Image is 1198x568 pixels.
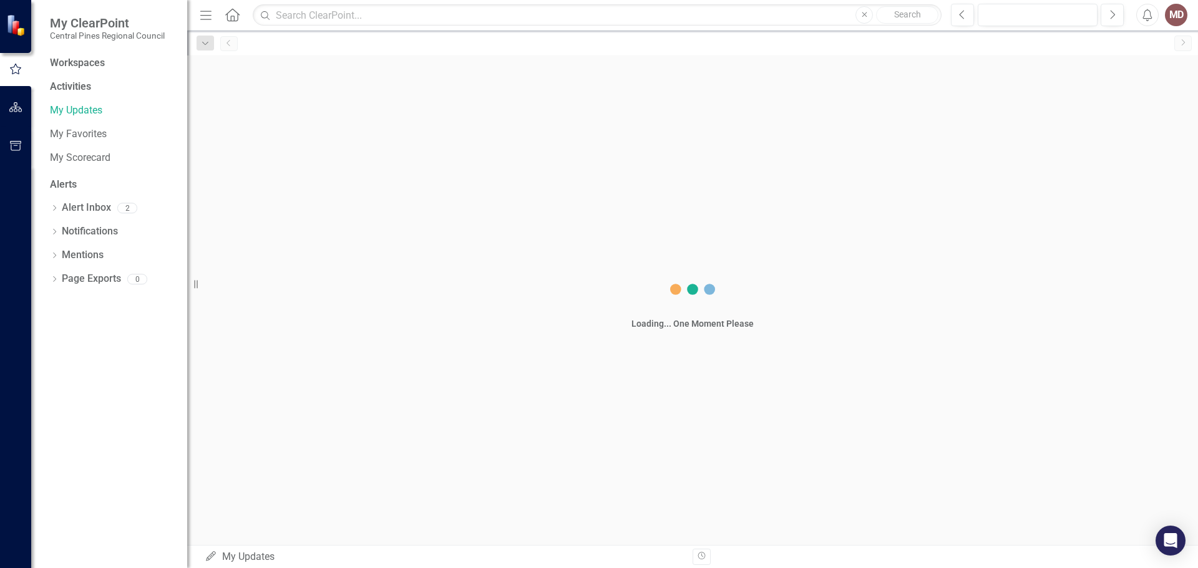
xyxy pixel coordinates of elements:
[253,4,942,26] input: Search ClearPoint...
[50,31,165,41] small: Central Pines Regional Council
[894,9,921,19] span: Search
[6,14,28,36] img: ClearPoint Strategy
[631,317,754,330] div: Loading... One Moment Please
[1156,526,1186,556] div: Open Intercom Messenger
[50,56,105,70] div: Workspaces
[117,203,137,213] div: 2
[50,80,175,94] div: Activities
[876,6,938,24] button: Search
[1165,4,1187,26] button: MD
[50,127,175,142] a: My Favorites
[62,272,121,286] a: Page Exports
[50,16,165,31] span: My ClearPoint
[62,201,111,215] a: Alert Inbox
[50,103,175,118] a: My Updates
[62,224,118,239] a: Notifications
[50,151,175,165] a: My Scorecard
[127,274,147,284] div: 0
[50,178,175,192] div: Alerts
[205,550,683,564] div: My Updates
[62,248,104,262] a: Mentions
